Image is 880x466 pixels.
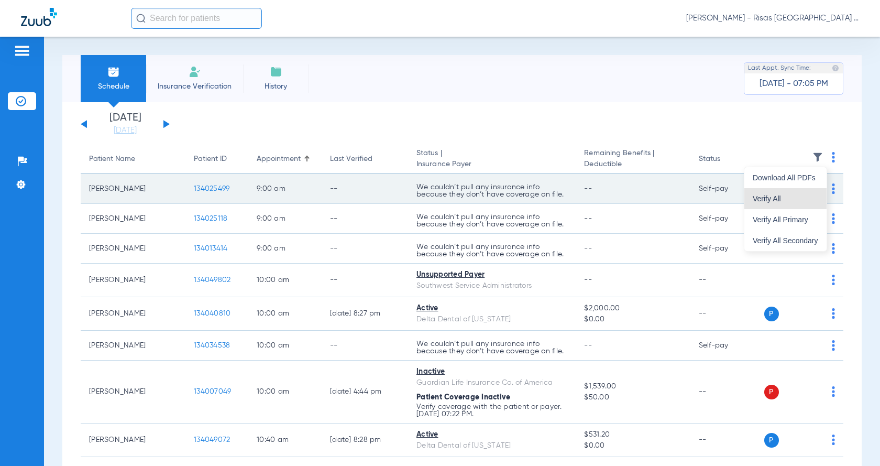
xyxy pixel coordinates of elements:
[753,216,818,223] span: Verify All Primary
[753,174,818,181] span: Download All PDFs
[753,195,818,202] span: Verify All
[753,237,818,244] span: Verify All Secondary
[828,416,880,466] iframe: Chat Widget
